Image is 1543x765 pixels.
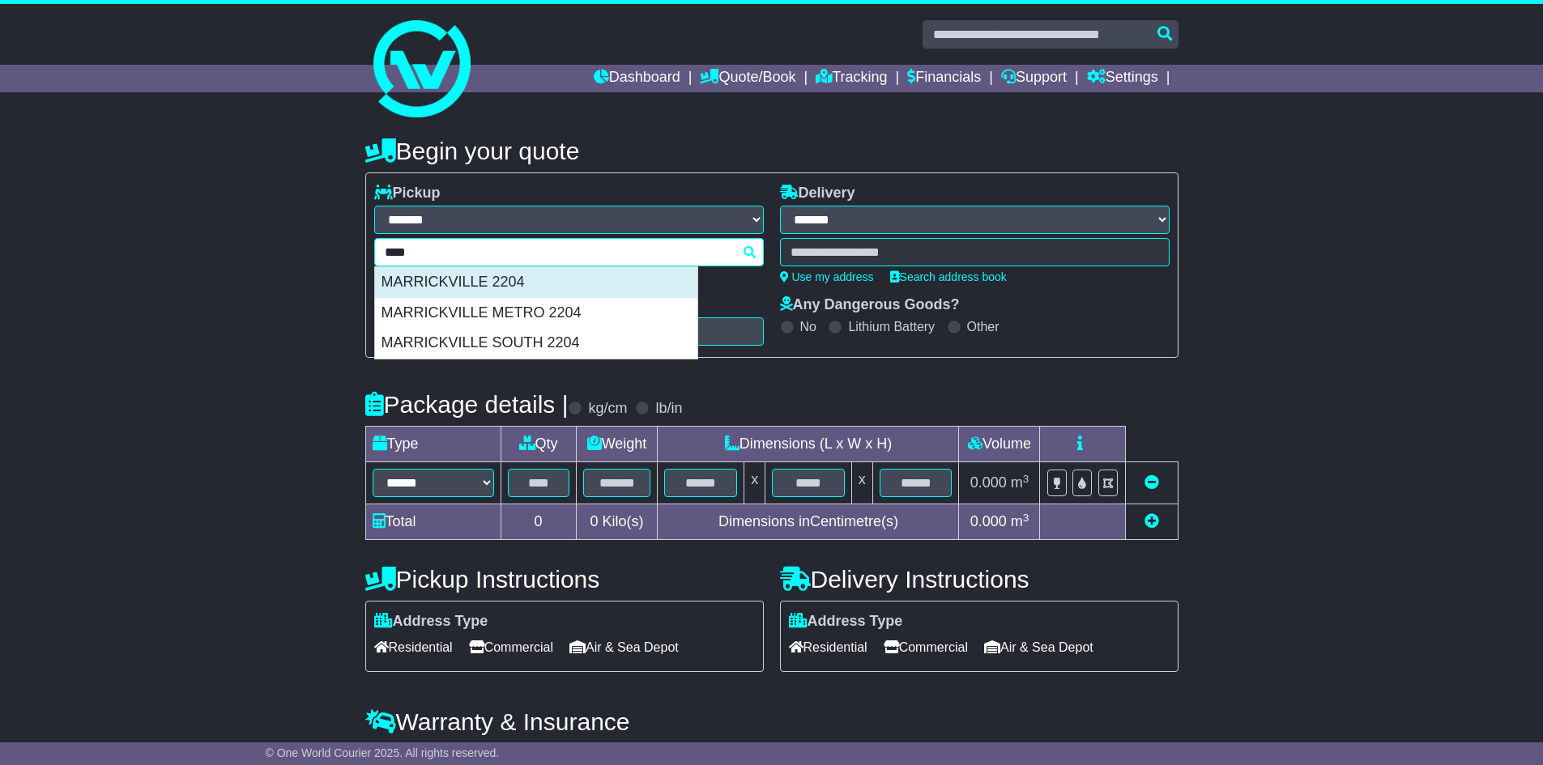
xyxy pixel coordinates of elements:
[800,319,816,334] label: No
[780,566,1179,593] h4: Delivery Instructions
[744,462,765,504] td: x
[1144,474,1159,491] a: Remove this item
[658,427,959,462] td: Dimensions (L x W x H)
[780,296,960,314] label: Any Dangerous Goods?
[365,708,1179,735] h4: Warranty & Insurance
[590,513,598,529] span: 0
[365,566,764,593] h4: Pickup Instructions
[848,319,935,334] label: Lithium Battery
[789,613,903,631] label: Address Type
[375,298,697,329] div: MARRICKVILLE METRO 2204
[365,504,501,540] td: Total
[374,185,441,202] label: Pickup
[780,185,855,202] label: Delivery
[884,635,968,660] span: Commercial
[374,238,764,266] typeahead: Please provide city
[1023,512,1029,524] sup: 3
[655,400,682,418] label: lb/in
[1087,65,1158,92] a: Settings
[569,635,679,660] span: Air & Sea Depot
[365,427,501,462] td: Type
[501,504,576,540] td: 0
[375,267,697,298] div: MARRICKVILLE 2204
[890,270,1007,283] a: Search address book
[967,319,1000,334] label: Other
[1001,65,1067,92] a: Support
[959,427,1040,462] td: Volume
[700,65,795,92] a: Quote/Book
[588,400,627,418] label: kg/cm
[576,504,658,540] td: Kilo(s)
[907,65,981,92] a: Financials
[1011,513,1029,529] span: m
[365,391,569,418] h4: Package details |
[851,462,872,504] td: x
[1144,513,1159,529] a: Add new item
[780,270,874,283] a: Use my address
[374,635,453,660] span: Residential
[469,635,553,660] span: Commercial
[1023,473,1029,485] sup: 3
[374,613,488,631] label: Address Type
[970,474,1007,491] span: 0.000
[375,328,697,359] div: MARRICKVILLE SOUTH 2204
[501,427,576,462] td: Qty
[365,138,1179,164] h4: Begin your quote
[266,746,500,759] span: © One World Courier 2025. All rights reserved.
[970,513,1007,529] span: 0.000
[594,65,680,92] a: Dashboard
[1011,474,1029,491] span: m
[658,504,959,540] td: Dimensions in Centimetre(s)
[576,427,658,462] td: Weight
[789,635,867,660] span: Residential
[984,635,1093,660] span: Air & Sea Depot
[816,65,887,92] a: Tracking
